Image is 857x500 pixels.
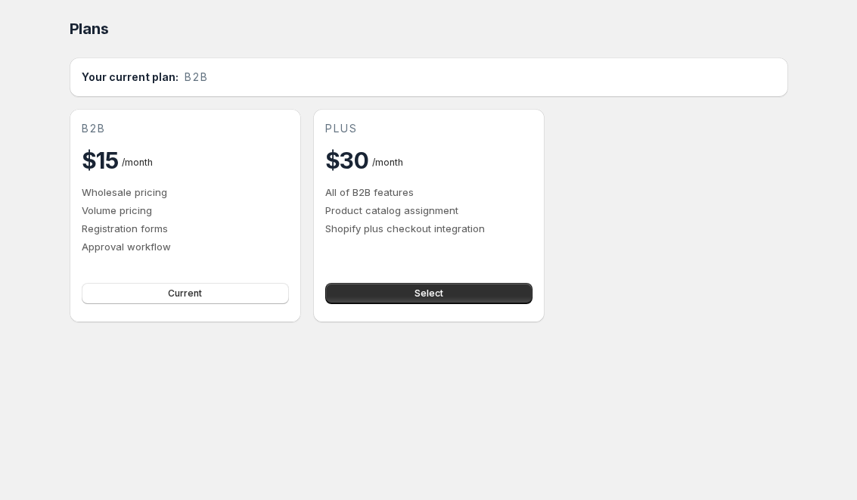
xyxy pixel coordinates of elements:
p: Registration forms [82,221,289,236]
span: b2b [185,70,209,85]
p: All of B2B features [325,185,533,200]
h2: $15 [82,145,119,175]
span: Select [415,287,443,300]
h2: Your current plan: [82,70,179,85]
p: Approval workflow [82,239,289,254]
p: Wholesale pricing [82,185,289,200]
button: Current [82,283,289,304]
p: Shopify plus checkout integration [325,221,533,236]
button: Select [325,283,533,304]
span: b2b [82,121,106,136]
h2: $30 [325,145,369,175]
p: Product catalog assignment [325,203,533,218]
span: / month [122,157,153,168]
span: Plans [70,20,109,38]
p: Volume pricing [82,203,289,218]
span: plus [325,121,358,136]
span: Current [168,287,202,300]
span: / month [372,157,403,168]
